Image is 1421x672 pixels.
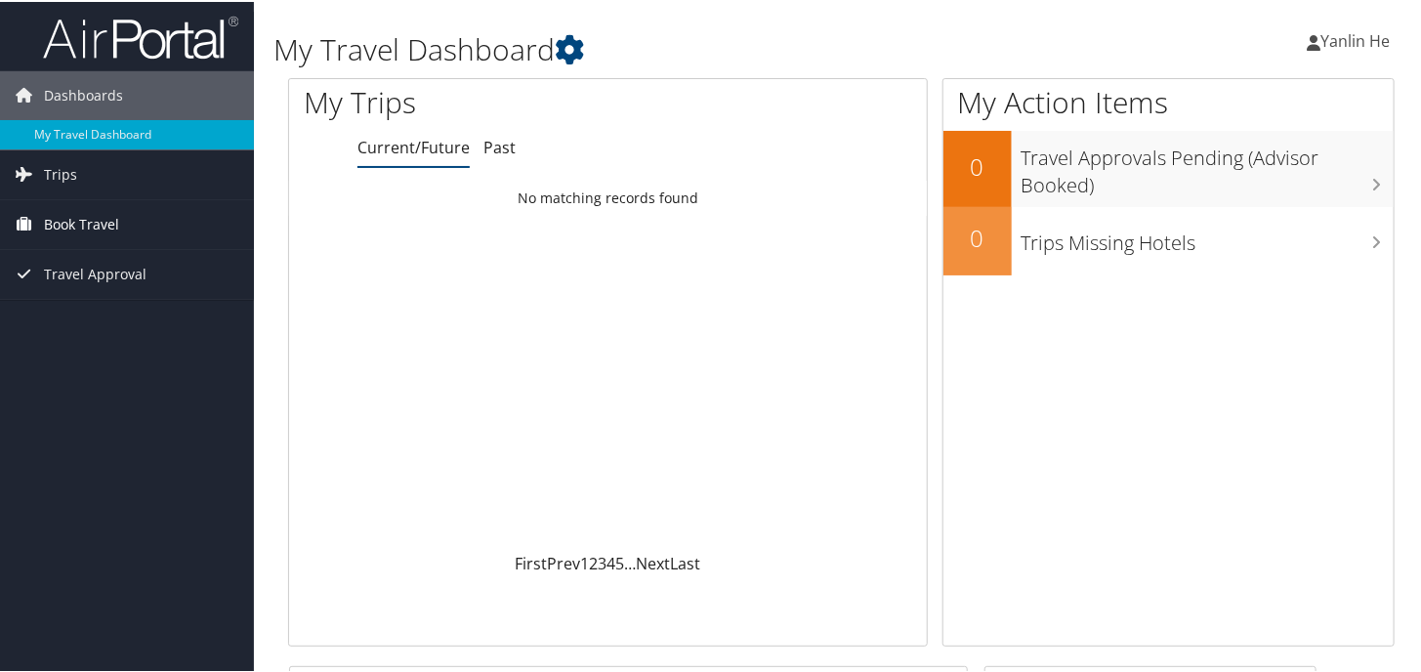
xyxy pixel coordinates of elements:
[44,248,146,297] span: Travel Approval
[44,148,77,197] span: Trips
[580,551,589,572] a: 1
[273,27,1030,68] h1: My Travel Dashboard
[943,220,1012,253] h2: 0
[1022,133,1394,197] h3: Travel Approvals Pending (Advisor Booked)
[1022,218,1394,255] h3: Trips Missing Hotels
[598,551,606,572] a: 3
[943,148,1012,182] h2: 0
[1307,10,1409,68] a: Yanlin He
[670,551,700,572] a: Last
[606,551,615,572] a: 4
[547,551,580,572] a: Prev
[44,198,119,247] span: Book Travel
[44,69,123,118] span: Dashboards
[357,135,470,156] a: Current/Future
[636,551,670,572] a: Next
[1320,28,1390,50] span: Yanlin He
[943,129,1394,204] a: 0Travel Approvals Pending (Advisor Booked)
[943,205,1394,273] a: 0Trips Missing Hotels
[615,551,624,572] a: 5
[624,551,636,572] span: …
[515,551,547,572] a: First
[43,13,238,59] img: airportal-logo.png
[483,135,516,156] a: Past
[943,80,1394,121] h1: My Action Items
[289,179,927,214] td: No matching records found
[589,551,598,572] a: 2
[304,80,647,121] h1: My Trips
